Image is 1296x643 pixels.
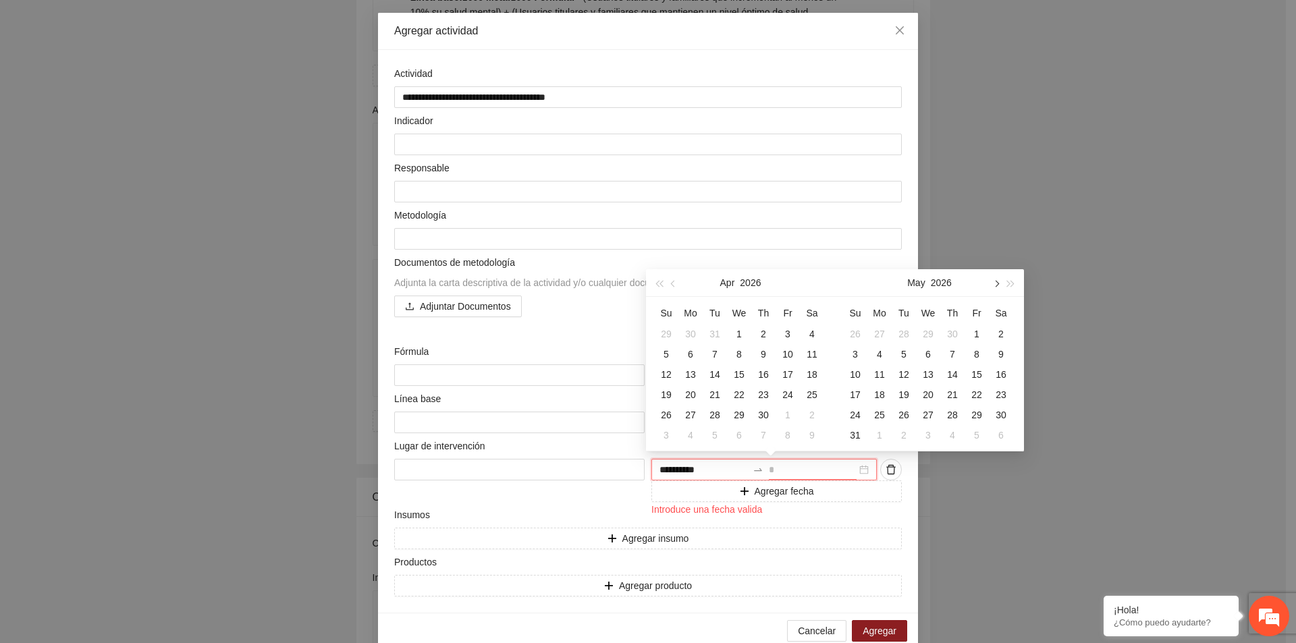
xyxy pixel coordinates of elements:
div: 31 [847,427,863,443]
span: Documentos de metodología [394,257,515,268]
div: 2 [755,326,772,342]
td: 2026-05-10 [843,364,867,385]
div: 6 [731,427,747,443]
div: 30 [944,326,961,342]
td: 2026-05-08 [776,425,800,445]
td: 2026-04-07 [703,344,727,364]
td: 2026-04-14 [703,364,727,385]
span: Agregar producto [619,578,692,593]
td: 2026-04-21 [703,385,727,405]
span: Fórmula [394,344,434,359]
td: 2026-04-27 [867,324,892,344]
td: 2026-05-06 [727,425,751,445]
div: 24 [847,407,863,423]
td: 2026-04-12 [654,364,678,385]
div: 4 [682,427,699,443]
button: plusAgregar insumo [394,528,902,549]
td: 2026-04-02 [751,324,776,344]
td: 2026-04-20 [678,385,703,405]
div: 27 [920,407,936,423]
td: 2026-05-19 [892,385,916,405]
button: Agregar [852,620,907,642]
td: 2026-05-09 [800,425,824,445]
td: 2026-04-04 [800,324,824,344]
td: 2026-04-15 [727,364,751,385]
div: 5 [896,346,912,362]
th: Th [940,302,965,324]
td: 2026-05-03 [654,425,678,445]
span: Lugar de intervención [394,439,490,453]
td: 2026-05-01 [965,324,989,344]
td: 2026-05-09 [989,344,1013,364]
button: Apr [720,269,735,296]
td: 2026-05-20 [916,385,940,405]
span: to [753,464,763,475]
div: 9 [993,346,1009,362]
div: 28 [896,326,912,342]
td: 2026-05-26 [892,405,916,425]
td: 2026-05-21 [940,385,965,405]
div: 16 [755,366,772,383]
span: Agregar [863,623,896,638]
td: 2026-05-22 [965,385,989,405]
td: 2026-04-28 [703,405,727,425]
button: 2026 [740,269,761,296]
div: 20 [682,387,699,403]
div: 18 [871,387,888,403]
td: 2026-05-07 [940,344,965,364]
div: 29 [969,407,985,423]
td: 2026-04-19 [654,385,678,405]
div: 25 [871,407,888,423]
div: ¡Hola! [1114,605,1228,615]
span: plus [740,486,749,497]
div: 17 [780,366,796,383]
div: 4 [804,326,820,342]
div: Minimizar ventana de chat en vivo [221,7,254,39]
span: Indicador [394,113,438,128]
p: ¿Cómo puedo ayudarte? [1114,617,1228,627]
td: 2026-05-27 [916,405,940,425]
button: Cancelar [787,620,846,642]
div: 12 [896,366,912,383]
td: 2026-04-25 [800,385,824,405]
span: Responsable [394,161,455,175]
td: 2026-04-28 [892,324,916,344]
td: 2026-04-05 [654,344,678,364]
td: 2026-04-01 [727,324,751,344]
div: 21 [944,387,961,403]
div: 23 [993,387,1009,403]
div: 22 [969,387,985,403]
th: Mo [867,302,892,324]
td: 2026-04-11 [800,344,824,364]
td: 2026-04-09 [751,344,776,364]
td: 2026-05-07 [751,425,776,445]
th: Mo [678,302,703,324]
td: 2026-05-02 [989,324,1013,344]
div: 11 [871,366,888,383]
td: 2026-04-03 [776,324,800,344]
td: 2026-03-30 [678,324,703,344]
td: 2026-04-22 [727,385,751,405]
div: 10 [780,346,796,362]
td: 2026-04-26 [654,405,678,425]
td: 2026-05-30 [989,405,1013,425]
button: uploadAdjuntar Documentos [394,296,522,317]
span: Agregar insumo [622,531,689,546]
td: 2026-05-24 [843,405,867,425]
div: 28 [944,407,961,423]
div: 30 [682,326,699,342]
div: 9 [804,427,820,443]
div: 9 [755,346,772,362]
th: Tu [892,302,916,324]
div: 7 [755,427,772,443]
td: 2026-06-02 [892,425,916,445]
div: 1 [780,407,796,423]
div: 8 [731,346,747,362]
div: 2 [993,326,1009,342]
button: 2026 [931,269,952,296]
div: 27 [682,407,699,423]
div: 29 [658,326,674,342]
div: 5 [707,427,723,443]
span: uploadAdjuntar Documentos [394,301,522,312]
div: 19 [658,387,674,403]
